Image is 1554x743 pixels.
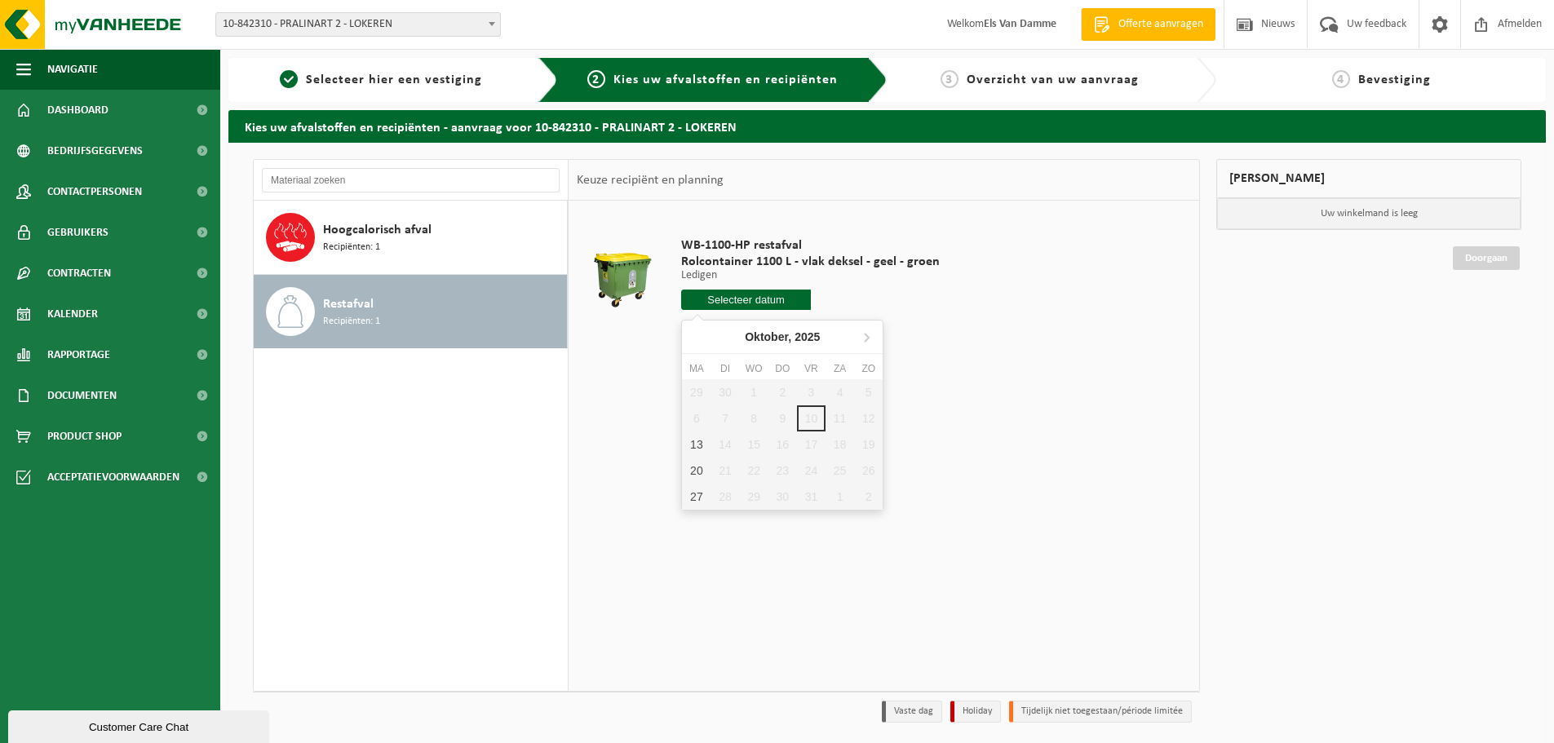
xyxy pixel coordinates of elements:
span: WB-1100-HP restafval [681,237,940,254]
div: Oktober, [738,324,826,350]
a: Offerte aanvragen [1081,8,1215,41]
button: Restafval Recipiënten: 1 [254,275,568,348]
div: 20 [682,458,711,484]
span: Selecteer hier een vestiging [306,73,482,86]
h2: Kies uw afvalstoffen en recipiënten - aanvraag voor 10-842310 - PRALINART 2 - LOKEREN [228,110,1546,142]
li: Tijdelijk niet toegestaan/période limitée [1009,701,1192,723]
p: Ledigen [681,270,940,281]
span: Documenten [47,375,117,416]
div: 27 [682,484,711,510]
span: Gebruikers [47,212,108,253]
div: di [711,360,739,377]
div: vr [797,360,826,377]
span: Acceptatievoorwaarden [47,457,179,498]
i: 2025 [795,331,820,343]
span: 10-842310 - PRALINART 2 - LOKEREN [215,12,501,37]
span: 2 [587,70,605,88]
div: wo [740,360,768,377]
div: zo [854,360,883,377]
span: Contracten [47,253,111,294]
div: [PERSON_NAME] [1216,159,1521,198]
span: Recipiënten: 1 [323,314,380,329]
a: 1Selecteer hier een vestiging [237,70,525,90]
span: Overzicht van uw aanvraag [967,73,1139,86]
input: Selecteer datum [681,290,811,310]
span: Bedrijfsgegevens [47,130,143,171]
div: za [826,360,854,377]
iframe: chat widget [8,707,272,743]
span: 4 [1332,70,1350,88]
span: Rolcontainer 1100 L - vlak deksel - geel - groen [681,254,940,270]
span: Restafval [323,294,374,314]
span: Contactpersonen [47,171,142,212]
span: Hoogcalorisch afval [323,220,432,240]
input: Materiaal zoeken [262,168,560,192]
button: Hoogcalorisch afval Recipiënten: 1 [254,201,568,275]
span: Recipiënten: 1 [323,240,380,255]
span: 1 [280,70,298,88]
li: Vaste dag [882,701,942,723]
div: 13 [682,431,711,458]
span: Dashboard [47,90,108,130]
span: Bevestiging [1358,73,1431,86]
span: Product Shop [47,416,122,457]
div: Keuze recipiënt en planning [569,160,732,201]
strong: Els Van Damme [984,18,1056,30]
span: Navigatie [47,49,98,90]
span: 3 [941,70,959,88]
a: Doorgaan [1453,246,1520,270]
span: 10-842310 - PRALINART 2 - LOKEREN [216,13,500,36]
div: do [768,360,797,377]
span: Kies uw afvalstoffen en recipiënten [613,73,838,86]
li: Holiday [950,701,1001,723]
span: Rapportage [47,334,110,375]
span: Offerte aanvragen [1114,16,1207,33]
span: Kalender [47,294,98,334]
div: ma [682,360,711,377]
p: Uw winkelmand is leeg [1217,198,1521,229]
